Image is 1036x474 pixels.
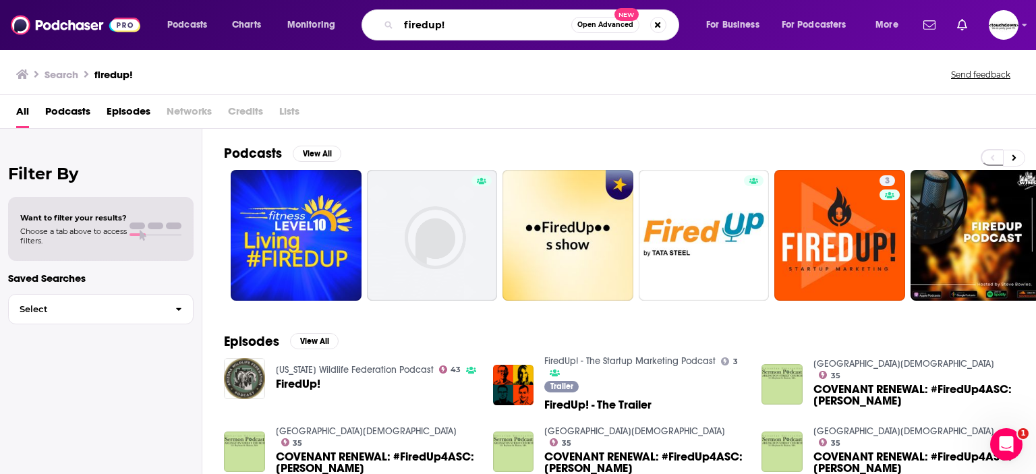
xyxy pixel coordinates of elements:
button: open menu [697,14,776,36]
a: 3 [774,170,905,301]
span: Networks [167,100,212,128]
a: 35 [281,438,303,446]
a: Arlington Street Church [544,425,725,437]
iframe: Intercom live chat [990,428,1023,461]
span: Lists [279,100,299,128]
img: COVENANT RENEWAL: #FiredUp4ASC: John O'Connor [761,432,803,473]
a: FiredUp! - The Trailer [544,399,652,411]
a: 3 [880,175,895,186]
a: Show notifications dropdown [952,13,973,36]
span: 35 [831,373,840,379]
span: 35 [562,440,571,446]
button: View All [290,333,339,349]
p: Saved Searches [8,272,194,285]
a: Arlington Street Church [276,425,457,437]
span: Charts [232,16,261,34]
a: EpisodesView All [224,333,339,350]
span: Choose a tab above to access filters. [20,227,127,245]
img: FiredUp! - The Trailer [493,365,534,406]
a: FiredUp! [276,378,320,390]
a: Arlington Street Church [813,358,994,369]
div: Search podcasts, credits, & more... [374,9,692,40]
span: COVENANT RENEWAL: #FiredUp4ASC: [PERSON_NAME] [276,451,477,474]
img: COVENANT RENEWAL: #FiredUp4ASC: Robert Holley [493,432,534,473]
a: 43 [439,365,461,374]
span: COVENANT RENEWAL: #FiredUp4ASC: [PERSON_NAME] [544,451,745,474]
h3: Search [45,68,78,81]
img: User Profile [989,10,1018,40]
a: Episodes [107,100,150,128]
a: FiredUp! - The Startup Marketing Podcast [544,355,716,367]
a: All [16,100,29,128]
button: open menu [773,14,866,36]
a: 3 [721,357,738,365]
a: Arlington Street Church [813,425,994,437]
h2: Filter By [8,164,194,183]
span: 35 [831,440,840,446]
img: COVENANT RENEWAL: #FiredUp4ASC: Deb Pontes [224,432,265,473]
span: COVENANT RENEWAL: #FiredUp4ASC: [PERSON_NAME] [813,384,1014,407]
a: COVENANT RENEWAL: #FiredUp4ASC: Jonah Beukman [813,384,1014,407]
button: open menu [278,14,353,36]
span: More [875,16,898,34]
h2: Episodes [224,333,279,350]
a: PodcastsView All [224,145,341,162]
span: Logged in as jvervelde [989,10,1018,40]
img: Podchaser - Follow, Share and Rate Podcasts [11,12,140,38]
a: Show notifications dropdown [918,13,941,36]
button: open menu [158,14,225,36]
button: Show profile menu [989,10,1018,40]
button: Select [8,294,194,324]
span: Select [9,305,165,314]
h3: firedup! [94,68,133,81]
a: COVENANT RENEWAL: #FiredUp4ASC: John O'Connor [813,451,1014,474]
span: For Podcasters [782,16,846,34]
span: 43 [451,367,461,373]
button: View All [293,146,341,162]
button: Send feedback [947,69,1014,80]
input: Search podcasts, credits, & more... [399,14,571,36]
a: Podcasts [45,100,90,128]
span: Trailer [550,382,573,390]
span: 3 [885,175,890,188]
a: Charts [223,14,269,36]
img: FiredUp! [224,358,265,399]
span: Want to filter your results? [20,213,127,223]
span: Podcasts [167,16,207,34]
img: COVENANT RENEWAL: #FiredUp4ASC: Jonah Beukman [761,364,803,405]
a: 35 [550,438,571,446]
a: 35 [819,371,840,379]
span: COVENANT RENEWAL: #FiredUp4ASC: [PERSON_NAME] [813,451,1014,474]
button: open menu [866,14,915,36]
span: New [614,8,639,21]
a: 35 [819,438,840,446]
span: 3 [733,359,738,365]
a: COVENANT RENEWAL: #FiredUp4ASC: Robert Holley [544,451,745,474]
span: 35 [293,440,302,446]
span: Monitoring [287,16,335,34]
a: COVENANT RENEWAL: #FiredUp4ASC: Deb Pontes [276,451,477,474]
span: 1 [1018,428,1029,439]
span: Credits [228,100,263,128]
h2: Podcasts [224,145,282,162]
button: Open AdvancedNew [571,17,639,33]
span: For Business [706,16,759,34]
span: Open Advanced [577,22,633,28]
a: Arizona Wildlife Federation Podcast [276,364,434,376]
